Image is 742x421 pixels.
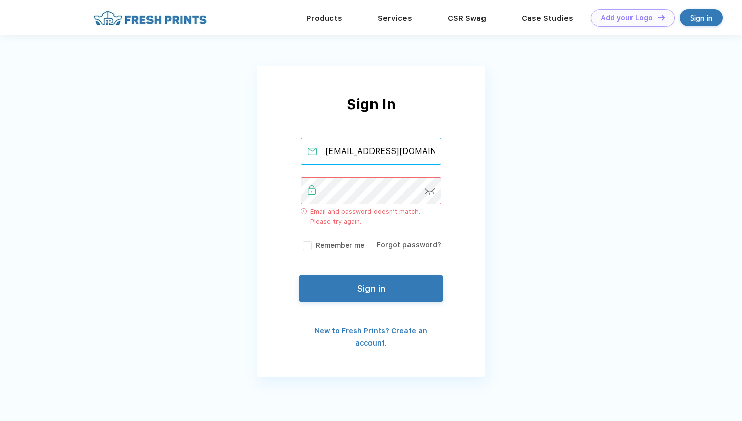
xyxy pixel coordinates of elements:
[301,138,442,165] input: Email
[301,208,307,214] img: error_icon_desktop.svg
[425,188,435,195] img: password-icon.svg
[690,12,712,24] div: Sign in
[306,14,342,23] a: Products
[308,185,316,195] img: password_active.svg
[601,14,653,22] div: Add your Logo
[680,9,723,26] a: Sign in
[301,240,364,251] label: Remember me
[299,275,443,302] button: Sign in
[91,9,210,27] img: fo%20logo%202.webp
[377,241,441,249] a: Forgot password?
[310,207,442,226] span: Email and password doesn’t match. Please try again.
[658,15,665,20] img: DT
[315,327,427,347] a: New to Fresh Prints? Create an account.
[308,148,317,155] img: email_active.svg
[257,94,485,138] div: Sign In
